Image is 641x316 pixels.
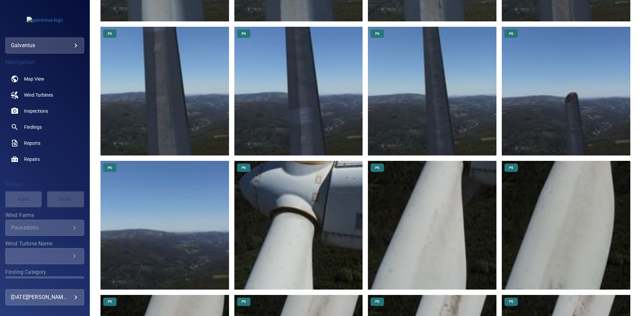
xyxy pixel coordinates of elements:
h4: Filters [5,181,84,188]
a: inspections noActive [5,103,84,119]
div: Finding Category [5,277,84,293]
span: Reports [24,140,40,146]
span: PS [104,31,116,36]
h4: Navigation [5,59,84,66]
span: PS [371,31,383,36]
span: PS [505,166,517,170]
img: galventus-logo [27,17,63,23]
label: Wind Farms [5,213,84,218]
div: Pousadoiro [11,224,70,231]
div: Wind Farms [5,220,84,236]
a: repairs noActive [5,151,84,167]
span: PS [238,31,250,36]
span: PS [505,299,517,304]
a: windturbines noActive [5,87,84,103]
div: galventus [5,37,84,54]
span: PS [505,31,517,36]
span: PS [238,299,250,304]
a: findings noActive [5,119,84,135]
span: Map View [24,76,44,82]
span: PS [371,166,383,170]
a: reports noActive [5,135,84,151]
label: Finding Category [5,270,84,275]
a: map noActive [5,71,84,87]
span: PS [238,166,250,170]
span: Wind Turbines [24,92,53,98]
span: PS [371,299,383,304]
div: galventus [11,40,78,51]
span: PS [104,299,116,304]
div: Wind Turbine Name [5,248,84,264]
label: Wind Turbine Name [5,241,84,246]
span: Repairs [24,156,40,163]
span: Findings [24,124,42,130]
div: [DATE][PERSON_NAME] [11,292,78,303]
span: PS [104,166,116,170]
span: Inspections [24,108,48,114]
